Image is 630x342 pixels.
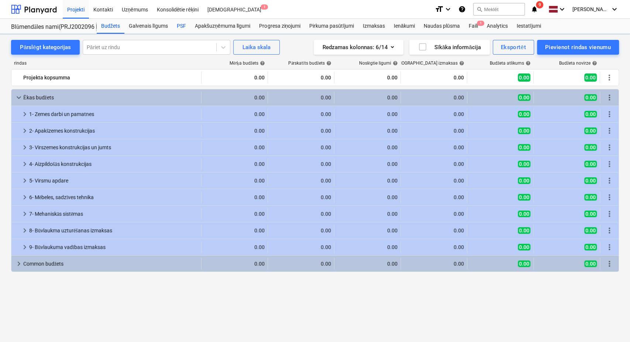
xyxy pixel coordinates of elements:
[572,6,609,12] span: [PERSON_NAME]
[204,228,265,233] div: 0.00
[23,92,198,103] div: Ēkas budžets
[190,19,255,34] a: Apakšuzņēmuma līgumi
[518,260,530,267] span: 0.00
[271,244,331,250] div: 0.00
[258,61,265,66] span: help
[389,19,419,34] div: Ienākumi
[29,141,198,153] div: 3- Virszemes konstrukcijas un jumts
[444,5,452,14] i: keyboard_arrow_down
[255,19,305,34] div: Progresa ziņojumi
[14,259,23,268] span: keyboard_arrow_right
[314,40,403,55] button: Redzamas kolonnas:6/14
[584,111,597,117] span: 0.00
[20,110,29,119] span: keyboard_arrow_right
[490,61,531,66] div: Budžeta atlikums
[271,128,331,134] div: 0.00
[501,42,526,52] div: Eksportēt
[20,243,29,252] span: keyboard_arrow_right
[271,211,331,217] div: 0.00
[337,211,397,217] div: 0.00
[584,244,597,250] span: 0.00
[584,211,597,217] span: 0.00
[404,144,464,150] div: 0.00
[337,111,397,117] div: 0.00
[610,5,619,14] i: keyboard_arrow_down
[605,126,614,135] span: Vairāk darbību
[29,108,198,120] div: 1- Zemes darbi un pamatnes
[323,42,395,52] div: Redzamas kolonnas : 6/14
[531,5,538,14] i: notifications
[584,194,597,201] span: 0.00
[418,42,481,52] div: Sīkāka informācija
[242,42,271,52] div: Laika skala
[605,193,614,202] span: Vairāk darbību
[358,19,389,34] a: Izmaksas
[337,128,397,134] div: 0.00
[11,61,202,66] div: rindas
[271,95,331,100] div: 0.00
[477,21,484,26] span: 1
[204,95,265,100] div: 0.00
[288,61,331,66] div: Pārskatīts budžets
[20,160,29,168] span: keyboard_arrow_right
[518,94,530,101] span: 0.00
[271,261,331,267] div: 0.00
[404,178,464,184] div: 0.00
[29,191,198,203] div: 6- Mēbeles, sadzīves tehnika
[391,61,464,66] div: [DEMOGRAPHIC_DATA] izmaksas
[605,160,614,168] span: Vairāk darbību
[419,19,464,34] a: Naudas plūsma
[337,161,397,167] div: 0.00
[404,95,464,100] div: 0.00
[29,225,198,236] div: 8- Būvlaukma uzturēšanas izmaksas
[233,40,280,55] button: Laika skala
[20,42,71,52] div: Pārslēgt kategorijas
[536,1,543,8] span: 9
[172,19,190,34] div: PSF
[337,194,397,200] div: 0.00
[204,144,265,150] div: 0.00
[512,19,545,34] a: Iestatījumi
[605,209,614,218] span: Vairāk darbību
[584,73,597,82] span: 0.00
[458,5,466,14] i: Zināšanu pamats
[337,228,397,233] div: 0.00
[605,243,614,252] span: Vairāk darbību
[559,61,597,66] div: Budžeta novirze
[458,61,464,66] span: help
[29,158,198,170] div: 4- Aizpildošās konstrukcijas
[97,19,124,34] div: Budžets
[584,260,597,267] span: 0.00
[404,161,464,167] div: 0.00
[23,72,198,83] div: Projekta kopsumma
[337,244,397,250] div: 0.00
[271,161,331,167] div: 0.00
[204,244,265,250] div: 0.00
[404,72,464,83] div: 0.00
[204,211,265,217] div: 0.00
[464,19,482,34] a: Faili1
[524,61,531,66] span: help
[337,95,397,100] div: 0.00
[20,193,29,202] span: keyboard_arrow_right
[325,61,331,66] span: help
[271,178,331,184] div: 0.00
[605,93,614,102] span: Vairāk darbību
[29,175,198,187] div: 5- Virsmu apdare
[305,19,358,34] a: Pirkuma pasūtījumi
[518,244,530,250] span: 0.00
[493,40,534,55] button: Eksportēt
[518,127,530,134] span: 0.00
[605,226,614,235] span: Vairāk darbību
[518,227,530,234] span: 0.00
[518,111,530,117] span: 0.00
[204,194,265,200] div: 0.00
[409,40,490,55] button: Sīkāka informācija
[584,127,597,134] span: 0.00
[29,125,198,137] div: 2- Apakšzemes konstrukcijas
[29,241,198,253] div: 9- Būvlaukuma vadības izmaksas
[404,244,464,250] div: 0.00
